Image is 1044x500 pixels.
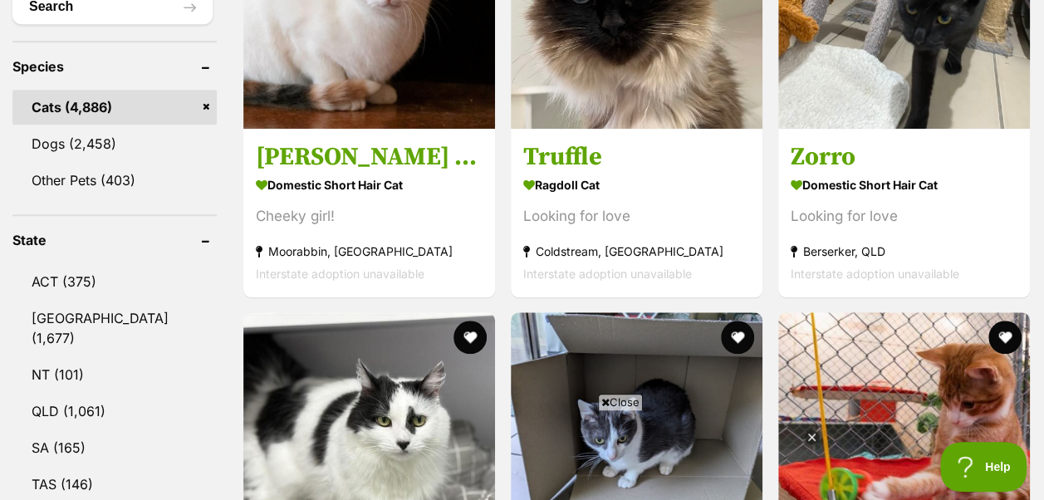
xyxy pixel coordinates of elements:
a: Dogs (2,458) [12,126,217,161]
header: State [12,233,217,248]
button: favourite [721,321,754,354]
a: ACT (375) [12,264,217,299]
h3: Truffle [523,140,750,172]
iframe: Advertisement [220,417,825,492]
strong: Domestic Short Hair Cat [791,172,1017,196]
span: Interstate adoption unavailable [523,266,692,280]
button: favourite [988,321,1022,354]
iframe: Help Scout Beacon - Open [940,442,1027,492]
strong: Domestic Short Hair Cat [256,172,483,196]
div: Cheeky girl! [256,204,483,227]
a: NT (101) [12,357,217,392]
strong: Berserker, QLD [791,239,1017,262]
a: QLD (1,061) [12,394,217,429]
a: Other Pets (403) [12,163,217,198]
strong: Ragdoll Cat [523,172,750,196]
div: Looking for love [791,204,1017,227]
h3: [PERSON_NAME] [PERSON_NAME] [256,140,483,172]
span: Interstate adoption unavailable [256,266,424,280]
span: Interstate adoption unavailable [791,266,959,280]
a: SA (165) [12,430,217,465]
a: [GEOGRAPHIC_DATA] (1,677) [12,301,217,355]
a: Cats (4,886) [12,90,217,125]
span: Close [598,394,643,410]
div: Looking for love [523,204,750,227]
header: Species [12,59,217,74]
a: [PERSON_NAME] [PERSON_NAME] Domestic Short Hair Cat Cheeky girl! Moorabbin, [GEOGRAPHIC_DATA] Int... [243,128,495,297]
a: Zorro Domestic Short Hair Cat Looking for love Berserker, QLD Interstate adoption unavailable [778,128,1030,297]
a: Truffle Ragdoll Cat Looking for love Coldstream, [GEOGRAPHIC_DATA] Interstate adoption unavailable [511,128,762,297]
button: favourite [453,321,487,354]
h3: Zorro [791,140,1017,172]
strong: Coldstream, [GEOGRAPHIC_DATA] [523,239,750,262]
strong: Moorabbin, [GEOGRAPHIC_DATA] [256,239,483,262]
